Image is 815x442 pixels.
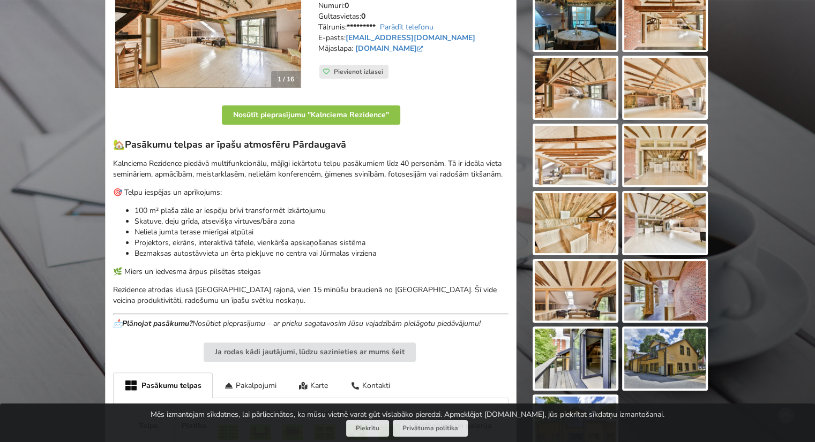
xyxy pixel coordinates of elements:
p: 🎯 Telpu iespējas un aprīkojums: [113,187,509,198]
p: Skatuve, deju grīda, atsevišķa virtuves/bāra zona [134,216,509,227]
em: 📩 Nosūtiet pieprasījumu – ar prieku sagatavosim Jūsu vajadzībām pielāgotu piedāvājumu! [113,318,481,329]
p: Kalnciema Rezidence piedāvā multifunkcionālu, mājīgi iekārtotu telpu pasākumiem līdz 40 personām.... [113,158,509,180]
div: Kontakti [339,372,401,398]
img: Kalnciema Rezidence | Rīga | Pasākumu vieta - galerijas bilde [535,261,616,321]
button: Ja rodas kādi jautājumi, lūdzu sazinieties ar mums šeit [204,342,416,362]
strong: 0 [345,1,349,11]
p: Bezmaksas autostāvvieta un ērta piekļuve no centra vai Jūrmalas virziena [134,248,509,259]
a: [DOMAIN_NAME] [355,43,425,54]
img: Kalnciema Rezidence | Rīga | Pasākumu vieta - galerijas bilde [624,193,706,253]
strong: Pasākumu telpas ar īpašu atmosfēru Pārdaugavā [125,138,346,151]
div: 1 / 16 [271,71,301,87]
img: Kalnciema Rezidence | Rīga | Pasākumu vieta - galerijas bilde [624,58,706,118]
button: Nosūtīt pieprasījumu "Kalnciema Rezidence" [222,105,400,125]
img: Kalnciema Rezidence | Rīga | Pasākumu vieta - galerijas bilde [535,193,616,253]
a: [EMAIL_ADDRESS][DOMAIN_NAME] [346,33,475,43]
p: Projektors, ekrāns, interaktīvā tāfele, vienkārša apskaņošanas sistēma [134,238,509,248]
div: Pakalpojumi [213,372,288,398]
p: 🌿 Miers un iedvesma ārpus pilsētas steigas [113,266,509,277]
p: Neliela jumta terase mierīgai atpūtai [134,227,509,238]
img: Kalnciema Rezidence | Rīga | Pasākumu vieta - galerijas bilde [624,329,706,388]
img: Kalnciema Rezidence | Rīga | Pasākumu vieta - galerijas bilde [535,329,616,388]
h3: 🏡 [113,139,509,151]
strong: 0 [361,11,365,21]
a: Parādīt telefonu [380,22,433,32]
img: Kalnciema Rezidence | Rīga | Pasākumu vieta - galerijas bilde [535,58,616,118]
span: Pievienot izlasei [334,67,383,76]
img: Kalnciema Rezidence | Rīga | Pasākumu vieta - galerijas bilde [535,126,616,186]
a: Privātuma politika [393,420,468,437]
img: Kalnciema Rezidence | Rīga | Pasākumu vieta - galerijas bilde [624,261,706,321]
div: Pasākumu telpas [113,372,213,398]
p: 100 m² plaša zāle ar iespēju brīvi transformēt izkārtojumu [134,205,509,216]
div: Karte [288,372,340,398]
button: Piekrītu [346,420,389,437]
strong: Plānojat pasākumu? [122,318,192,329]
img: Kalnciema Rezidence | Rīga | Pasākumu vieta - galerijas bilde [624,126,706,186]
p: Rezidence atrodas klusā [GEOGRAPHIC_DATA] rajonā, vien 15 minūšu braucienā no [GEOGRAPHIC_DATA]. ... [113,285,509,306]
